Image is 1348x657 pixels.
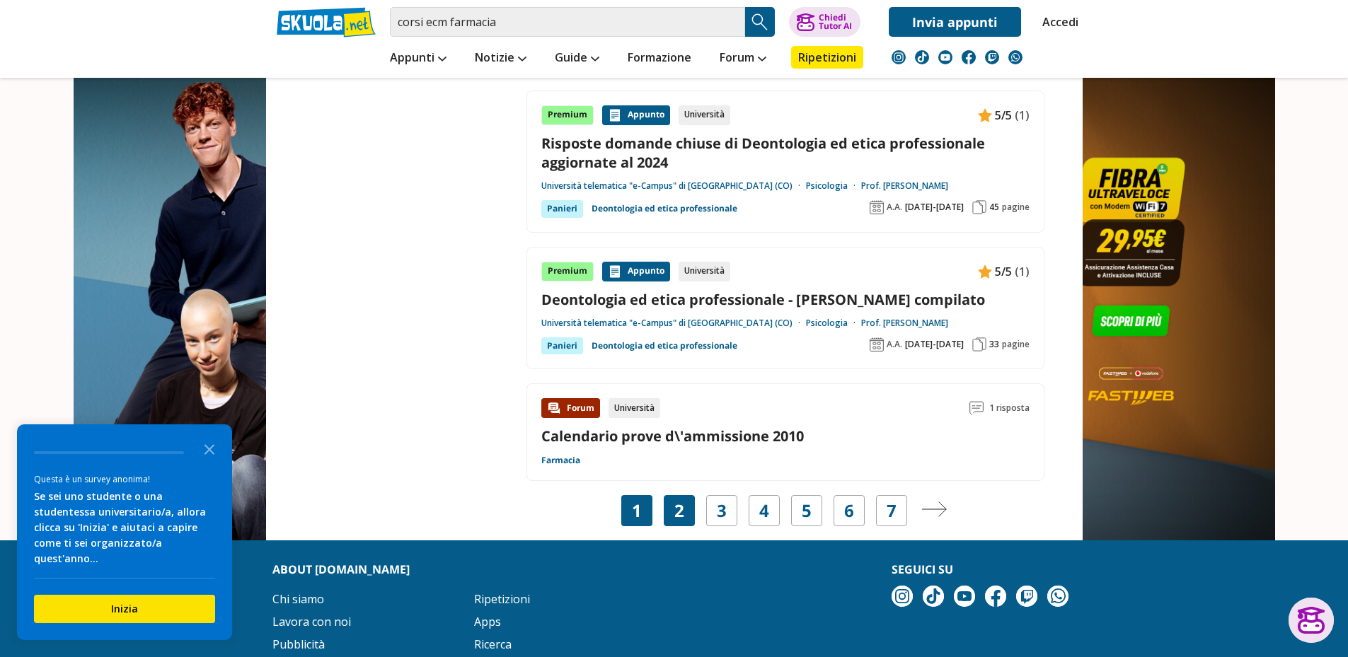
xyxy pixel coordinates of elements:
img: instagram [892,586,913,607]
a: 7 [887,501,897,521]
a: Farmacia [541,455,580,466]
a: 5 [802,501,812,521]
a: Pagina successiva [921,501,947,521]
a: Ricerca [474,636,512,652]
div: Forum [541,398,600,418]
a: Deontologia ed etica professionale [592,337,737,354]
span: (1) [1015,262,1030,281]
button: Close the survey [195,434,224,463]
div: Università [679,262,730,281]
span: 1 [632,501,642,521]
a: Invia appunti [889,7,1021,37]
a: Apps [474,614,501,629]
div: Premium [541,105,594,125]
strong: Seguici su [892,562,953,577]
div: Survey [17,424,232,640]
span: 5/5 [995,262,1012,281]
img: Anno accademico [870,200,884,214]
span: A.A. [887,202,902,213]
a: Università telematica "e-Campus" di [GEOGRAPHIC_DATA] (CO) [541,180,806,192]
span: 33 [989,339,999,350]
a: 2 [674,501,684,521]
img: facebook [985,586,1006,607]
span: [DATE]-[DATE] [905,202,964,213]
img: Pagine [972,337,986,351]
img: Anno accademico [870,337,884,351]
img: twitch [1016,586,1037,607]
button: ChiediTutor AI [789,7,860,37]
img: instagram [892,50,906,64]
a: Appunti [386,46,450,71]
img: Appunti contenuto [978,264,992,279]
span: [DATE]-[DATE] [905,339,964,350]
div: Università [679,105,730,125]
img: Pagine [972,200,986,214]
div: Panieri [541,200,583,217]
nav: Navigazione pagine [526,495,1044,526]
span: pagine [1002,339,1030,350]
div: Chiedi Tutor AI [819,13,852,30]
img: tiktok [915,50,929,64]
span: (1) [1015,106,1030,124]
img: twitch [985,50,999,64]
a: Calendario prove d\'ammissione 2010 [541,426,804,446]
div: Panieri [541,337,583,354]
a: Lavora con noi [272,614,351,629]
img: youtube [938,50,952,64]
a: Notizie [471,46,530,71]
a: 3 [717,501,727,521]
input: Cerca appunti, riassunti o versioni [390,7,745,37]
img: Appunti contenuto [608,108,622,122]
a: 6 [844,501,854,521]
span: 1 risposta [989,398,1030,418]
div: Università [609,398,660,418]
a: Guide [551,46,603,71]
div: Questa è un survey anonima! [34,472,215,486]
a: Psicologia [806,318,861,329]
a: Accedi [1042,7,1072,37]
a: Deontologia ed etica professionale - [PERSON_NAME] compilato [541,290,1030,309]
img: Cerca appunti, riassunti o versioni [749,11,771,33]
button: Inizia [34,595,215,623]
img: youtube [954,586,975,607]
div: Premium [541,262,594,281]
a: Risposte domande chiuse di Deontologia ed etica professionale aggiornate al 2024 [541,134,1030,172]
a: Prof. [PERSON_NAME] [861,180,948,192]
div: Appunto [602,262,670,281]
strong: About [DOMAIN_NAME] [272,562,410,577]
div: Appunto [602,105,670,125]
a: Pubblicità [272,636,325,652]
a: Formazione [624,46,695,71]
span: A.A. [887,339,902,350]
a: Ripetizioni [474,591,530,607]
span: 5/5 [995,106,1012,124]
img: Commenti lettura [969,401,984,415]
img: WhatsApp [1008,50,1022,64]
a: Ripetizioni [791,46,863,69]
img: facebook [962,50,976,64]
img: Appunti contenuto [608,264,622,279]
img: Forum contenuto [547,401,561,415]
a: Università telematica "e-Campus" di [GEOGRAPHIC_DATA] (CO) [541,318,806,329]
a: Deontologia ed etica professionale [592,200,737,217]
button: Search Button [745,7,775,37]
span: 45 [989,202,999,213]
img: Pagina successiva [921,501,947,517]
a: Prof. [PERSON_NAME] [861,318,948,329]
span: pagine [1002,202,1030,213]
a: Forum [716,46,770,71]
img: tiktok [923,586,944,607]
img: Appunti contenuto [978,108,992,122]
a: 4 [759,501,769,521]
div: Se sei uno studente o una studentessa universitario/a, allora clicca su 'Inizia' e aiutaci a capi... [34,489,215,566]
a: Psicologia [806,180,861,192]
a: Chi siamo [272,591,324,607]
img: WhatsApp [1047,586,1068,607]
